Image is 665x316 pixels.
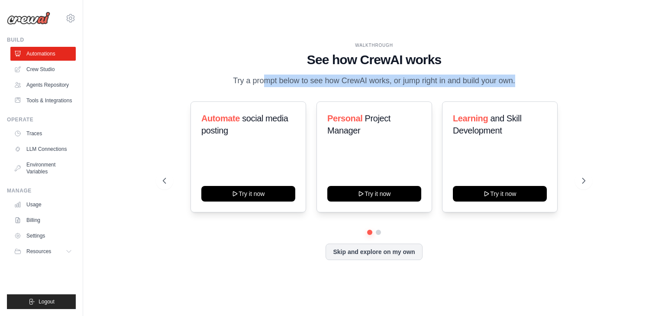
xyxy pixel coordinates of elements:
[327,114,362,123] span: Personal
[39,298,55,305] span: Logout
[326,244,422,260] button: Skip and explore on my own
[10,142,76,156] a: LLM Connections
[10,78,76,92] a: Agents Repository
[10,198,76,212] a: Usage
[7,12,50,25] img: Logo
[327,186,421,202] button: Try it now
[163,42,585,49] div: WALKTHROUGH
[10,213,76,227] a: Billing
[10,229,76,243] a: Settings
[201,186,295,202] button: Try it now
[7,116,76,123] div: Operate
[10,244,76,258] button: Resources
[7,294,76,309] button: Logout
[327,114,391,135] span: Project Manager
[453,186,547,202] button: Try it now
[453,114,521,135] span: and Skill Development
[10,47,76,61] a: Automations
[201,114,288,135] span: social media posting
[10,62,76,76] a: Crew Studio
[163,52,585,68] h1: See how CrewAI works
[229,75,520,87] p: Try a prompt below to see how CrewAI works, or jump right in and build your own.
[26,248,51,255] span: Resources
[10,127,76,140] a: Traces
[10,94,76,108] a: Tools & Integrations
[201,114,240,123] span: Automate
[453,114,488,123] span: Learning
[7,187,76,194] div: Manage
[7,36,76,43] div: Build
[10,158,76,179] a: Environment Variables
